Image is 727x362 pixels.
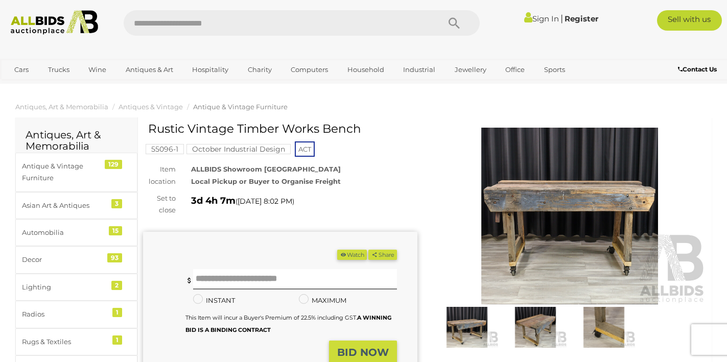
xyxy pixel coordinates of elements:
h2: Antiques, Art & Memorabilia [26,129,127,152]
div: Radios [22,308,106,320]
div: Antique & Vintage Furniture [22,160,106,184]
button: Search [429,10,480,36]
a: Hospitality [185,61,235,78]
img: Rustic Vintage Timber Works Bench [435,307,499,348]
div: Item location [135,163,183,187]
a: Wine [82,61,113,78]
a: Trucks [41,61,76,78]
b: Contact Us [678,65,717,73]
a: Rugs & Textiles 1 [15,328,137,355]
div: 2 [111,281,122,290]
strong: ALLBIDS Showroom [GEOGRAPHIC_DATA] [191,165,341,173]
a: Antiques, Art & Memorabilia [15,103,108,111]
img: Rustic Vintage Timber Works Bench [504,307,567,348]
a: Computers [284,61,335,78]
div: Set to close [135,192,183,216]
mark: 55096-1 [146,144,184,154]
div: Rugs & Textiles [22,336,106,348]
a: Jewellery [448,61,493,78]
strong: BID NOW [337,346,389,358]
strong: 3d 4h 7m [191,195,236,206]
a: Office [499,61,531,78]
a: Household [341,61,391,78]
a: Antique & Vintage Furniture 129 [15,153,137,192]
li: Watch this item [337,250,367,260]
div: 129 [105,160,122,169]
a: October Industrial Design [186,145,291,153]
b: A WINNING BID IS A BINDING CONTRACT [185,314,391,333]
a: Contact Us [678,64,719,75]
img: Rustic Vintage Timber Works Bench [433,128,707,304]
a: Antiques & Art [119,61,180,78]
a: Automobilia 15 [15,219,137,246]
a: [GEOGRAPHIC_DATA] [8,78,93,95]
div: Asian Art & Antiques [22,200,106,211]
mark: October Industrial Design [186,144,291,154]
img: Rustic Vintage Timber Works Bench [572,307,636,348]
a: Sign In [524,14,559,23]
div: Automobilia [22,227,106,238]
a: Antique & Vintage Furniture [193,103,288,111]
label: MAXIMUM [299,295,346,306]
img: Allbids.com.au [6,10,103,35]
a: Cars [8,61,35,78]
div: Decor [22,254,106,266]
span: [DATE] 8:02 PM [238,197,292,206]
h1: Rustic Vintage Timber Works Bench [148,123,415,135]
a: Sports [537,61,572,78]
div: 15 [109,226,122,235]
div: 1 [112,335,122,345]
span: ACT [295,141,315,157]
a: Antiques & Vintage [119,103,183,111]
a: Radios 1 [15,301,137,328]
a: Register [565,14,598,23]
button: Watch [337,250,367,260]
a: Decor 93 [15,246,137,273]
a: Industrial [396,61,442,78]
span: | [560,13,563,24]
label: INSTANT [193,295,235,306]
a: Asian Art & Antiques 3 [15,192,137,219]
strong: Local Pickup or Buyer to Organise Freight [191,177,341,185]
div: 93 [107,253,122,262]
div: 3 [111,199,122,208]
span: ( ) [236,197,294,205]
button: Share [368,250,396,260]
a: Sell with us [657,10,722,31]
small: This Item will incur a Buyer's Premium of 22.5% including GST. [185,314,391,333]
div: 1 [112,308,122,317]
a: 55096-1 [146,145,184,153]
div: Lighting [22,281,106,293]
a: Charity [241,61,278,78]
a: Lighting 2 [15,274,137,301]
